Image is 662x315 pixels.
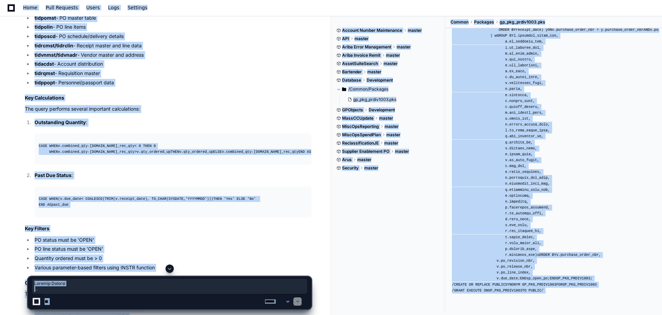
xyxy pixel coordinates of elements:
li: - PO master table [32,14,311,22]
span: master [367,69,381,75]
span: /Common/Packages [348,86,388,92]
span: Ariba Error Management [342,44,391,50]
span: master [384,61,398,66]
span: 0 [154,144,156,148]
span: MiscOpsSpendPlan [342,132,381,138]
span: Bartender [342,69,362,75]
span: CASE [39,197,47,201]
div: (v.due_date ( (v.receipt_date), TO_CHAR(SYSDATE, ))) past_due [39,196,307,208]
strong: tidvnmst/tidvnadr [35,52,77,58]
span: GPObjects [342,107,363,113]
span: AND [643,28,650,32]
span: TRIM [105,197,113,201]
span: BY [509,34,513,38]
span: < [81,197,83,201]
span: master [364,165,378,171]
span: AS [47,203,51,207]
span: Database [342,77,361,83]
h2: Key Calculations [25,94,311,101]
p: The query performs several important calculations: [25,105,311,113]
span: THEN [213,197,222,201]
span: master [384,140,398,146]
strong: tidppopt [35,80,55,85]
span: WHEN [49,144,58,148]
svg: Directory [342,85,346,93]
span: BY [512,28,516,32]
span: MassCCUpdate [342,115,373,121]
span: Packages [474,19,494,25]
span: Account Number Maintenance [342,28,402,33]
li: - Account distribution [32,60,311,68]
li: PO status must be 'OPEN' [32,236,311,244]
span: master [386,53,400,58]
strong: Outstanding Quantity [35,119,86,125]
span: Users [86,6,100,10]
button: gp_pkg_prdiv1003.pks [345,95,436,104]
li: PO line status must be 'OPEN' [32,245,311,253]
span: BY [552,253,556,257]
span: Home [23,6,37,10]
span: Loremip Dolorsi AM-CONS-AD7 Elit Seddoeiu Temp Inci Utlabore Etdol Magn Aliquaen ADM Venia Quisno... [34,281,305,292]
li: - Vendor master and address [32,51,311,59]
span: - [88,144,90,148]
span: master [395,149,409,154]
span: gp_pkg_prdiv1003.pks [500,19,545,25]
span: 'YYYYMMDD' [186,197,207,201]
span: END [299,150,305,154]
span: Arus [342,157,352,163]
span: Logs [108,6,119,10]
span: gp_pkg_prdiv1003.pks [353,97,396,102]
button: /Common/Packages [337,84,440,95]
span: Security [342,165,359,171]
span: master [385,124,399,129]
span: THEN [143,144,152,148]
span: Development [369,107,395,113]
strong: tidpolin [35,24,53,30]
span: WHEN [49,150,58,154]
span: Ariba Invoice Remit [342,53,380,58]
li: Various parameter-based filters using INSTR function [32,264,311,272]
span: AS [307,150,311,154]
strong: tidrcmst/tidrclin [35,43,73,48]
span: Pull Requests [46,6,78,10]
span: MiscOpsReporting [342,124,379,129]
span: COALESCE [86,197,103,201]
span: API [342,36,349,41]
div: v.combined_qty [DOMAIN_NAME]_rec_qty v.combined_qty [DOMAIN_NAME]_rec_qty v.qty_ordered_up v.qty_... [39,143,307,155]
li: Quantity ordered must be > 0 [32,254,311,262]
span: Development [367,77,393,83]
span: - [88,150,90,154]
span: master [354,36,369,41]
span: 'No' [247,197,256,201]
span: END [39,203,45,207]
span: AssetSuiteSearch [342,61,378,66]
p: : [35,172,311,179]
span: master [397,44,411,50]
span: 0 [139,144,141,148]
span: Common [451,19,469,25]
span: > [134,150,136,154]
li: - Personnel/passport data [32,79,311,87]
span: master [357,157,371,163]
span: ORDER [499,28,510,32]
p: : [35,119,311,127]
h2: Key Filters [25,225,311,232]
span: THEN [171,150,179,154]
span: master [379,115,393,121]
span: WHEN [49,197,58,201]
span: master [386,132,400,138]
span: ORDER [539,253,550,257]
span: ReclassificationJE [342,140,379,146]
li: - PO schedule/delivery details [32,33,311,40]
span: < [134,144,136,148]
span: 'Yes' [224,197,235,201]
strong: tidacdst [35,61,54,67]
span: GROUP [496,34,507,38]
span: master [408,28,422,33]
li: - Requisition master [32,70,311,77]
strong: tidrqmst [35,70,55,76]
span: - [252,150,254,154]
span: Settings [127,6,147,10]
li: - PO line items [32,23,311,31]
span: ON [548,28,552,32]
